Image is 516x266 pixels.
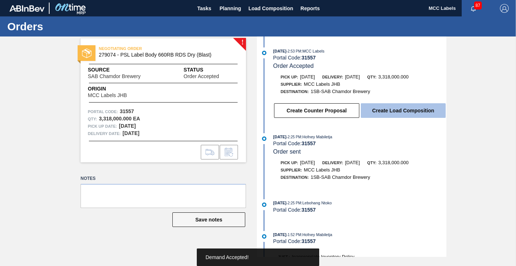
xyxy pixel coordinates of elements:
span: : Lebohang Ntoko [301,201,332,205]
span: Load Composition [249,4,293,13]
span: [DATE] [300,160,315,165]
div: Portal Code: [273,55,446,61]
span: 1SB-SAB Chamdor Brewery [310,89,370,94]
span: [DATE] [300,74,315,80]
button: Create Load Composition [361,103,446,118]
strong: [DATE] [122,130,139,136]
img: atual [262,51,266,55]
span: - 2:25 PM [286,135,301,139]
span: - 2:25 PM [286,201,301,205]
strong: 31557 [301,207,316,213]
span: Inappropriate Inventory Policy [292,254,355,259]
span: : Hofney Mabiletja [301,135,332,139]
strong: 31557 [120,108,134,114]
span: [DATE] [273,49,286,53]
span: Origin [88,85,145,93]
div: Portal Code: [273,238,446,244]
span: - 2:53 PM [286,49,301,53]
span: Delivery: [322,75,343,79]
strong: [DATE] [119,123,136,129]
img: Logout [500,4,509,13]
span: Portal Code: [88,108,118,115]
span: NEGOTIATING ORDER [99,45,201,52]
span: 1SB-SAB Chamdor Brewery [310,174,370,180]
span: Order sent [273,149,301,155]
div: Portal Code: [273,207,446,213]
img: atual [262,203,266,207]
span: Order Accepted [184,74,219,79]
span: Qty: [367,161,376,165]
span: Demand Accepted! [206,254,249,260]
span: Source [88,66,163,74]
span: [DATE] [273,232,286,237]
span: MCC Labels JHB [304,167,340,173]
span: 87 [474,1,482,9]
img: TNhmsLtSVTkK8tSr43FrP2fwEKptu5GPRR3wAAAABJRU5ErkJggg== [9,5,44,12]
span: Qty : [88,115,97,123]
span: Pick up Date: [88,123,117,130]
div: Portal Code: [273,140,446,146]
span: 3,318,000.000 [378,74,408,80]
span: Destination: [281,175,309,180]
strong: 31557 [301,140,316,146]
span: Reports [301,4,320,13]
span: [DATE] [345,74,360,80]
span: [DATE] [273,201,286,205]
span: Planning [220,4,241,13]
span: Destination: [281,89,309,94]
span: : Hofney Mabiletja [301,232,332,237]
label: Notes [81,173,246,184]
strong: 3,318,000.000 EA [99,116,140,122]
span: Order Accepted [273,63,314,69]
span: Supplier: [281,168,302,172]
span: Qty: [367,75,376,79]
span: : MCC Labels [301,49,325,53]
span: Tasks [196,4,212,13]
span: MCC Labels JHB [88,93,127,98]
button: Save notes [172,212,245,227]
span: 3,318,000.000 [378,160,408,165]
span: Pick up: [281,75,298,79]
img: atual [262,136,266,141]
span: [DATE] [345,160,360,165]
strong: 31557 [301,55,316,61]
img: status [82,49,91,58]
span: [DATE] [273,135,286,139]
span: - 1:52 PM [286,233,301,237]
span: SAB Chamdor Brewery [88,74,141,79]
span: Status [184,66,239,74]
span: 279074 - PSL Label Body 660RB RDS Dry (Blast) [99,52,231,58]
div: Inform order change [220,145,238,159]
button: Notifications [462,3,485,14]
span: Delivery Date: [88,130,121,137]
button: Create Counter Proposal [274,103,359,118]
div: Go to Load Composition [201,145,219,159]
h1: Orders [7,22,137,31]
span: Delivery: [322,161,343,165]
span: MCC Labels JHB [304,81,340,87]
span: Pick up: [281,161,298,165]
span: Supplier: [281,82,302,86]
img: atual [262,234,266,239]
strong: 31557 [301,238,316,244]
